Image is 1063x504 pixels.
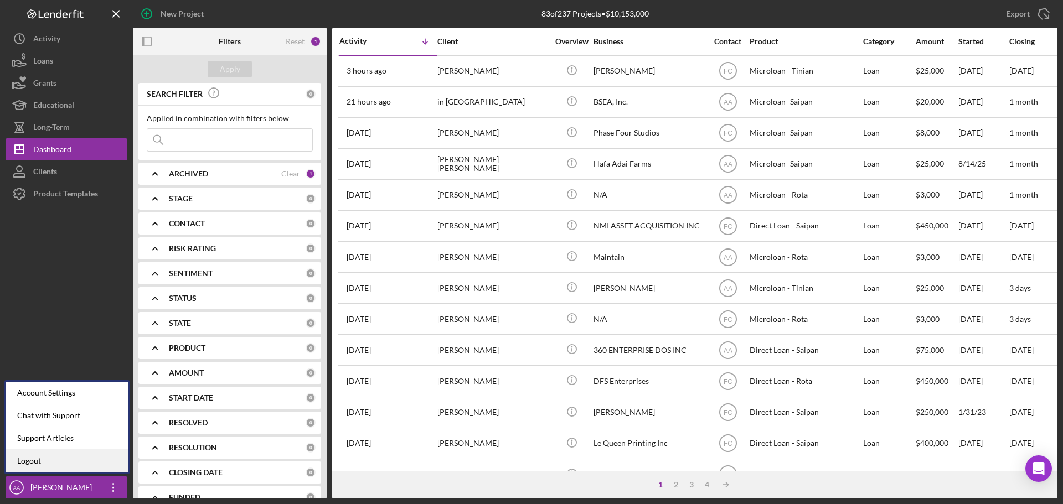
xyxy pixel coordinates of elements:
[750,180,860,210] div: Microloan - Rota
[347,253,371,262] time: 2025-07-25 02:15
[750,149,860,179] div: Microloan -Saipan
[169,269,213,278] b: SENTIMENT
[750,37,860,46] div: Product
[208,61,252,77] button: Apply
[594,211,704,241] div: NMI ASSET ACQUISITION INC
[220,61,240,77] div: Apply
[347,284,371,293] time: 2025-07-23 01:58
[863,87,915,117] div: Loan
[863,366,915,396] div: Loan
[863,118,915,148] div: Loan
[750,335,860,365] div: Direct Loan - Saipan
[707,37,749,46] div: Contact
[306,243,316,253] div: 0
[347,190,371,199] time: 2025-08-10 23:09
[6,28,127,50] button: Activity
[169,368,204,377] b: AMOUNT
[863,398,915,427] div: Loan
[306,194,316,204] div: 0
[958,56,1008,86] div: [DATE]
[958,211,1008,241] div: [DATE]
[916,366,957,396] div: $450,000
[594,398,704,427] div: [PERSON_NAME]
[6,116,127,138] a: Long-Term
[437,398,548,427] div: [PERSON_NAME]
[750,87,860,117] div: Microloan -Saipan
[1009,252,1034,262] time: [DATE]
[958,37,1008,46] div: Started
[347,377,371,386] time: 2025-07-03 00:59
[437,37,548,46] div: Client
[863,180,915,210] div: Loan
[724,440,732,448] text: FC
[169,344,205,352] b: PRODUCT
[6,160,127,183] button: Clients
[863,37,915,46] div: Category
[750,118,860,148] div: Microloan -Saipan
[958,180,1008,210] div: [DATE]
[306,318,316,328] div: 0
[1009,283,1031,293] time: 3 days
[723,191,732,199] text: AA
[724,471,732,479] text: FC
[6,450,128,472] a: Logout
[1009,128,1038,137] time: 1 month
[306,418,316,428] div: 0
[958,273,1008,303] div: [DATE]
[347,128,371,137] time: 2025-08-14 07:59
[437,149,548,179] div: [PERSON_NAME] [PERSON_NAME]
[33,50,53,75] div: Loans
[594,335,704,365] div: 360 ENTERPRISE DOS INC
[724,378,732,386] text: FC
[437,335,548,365] div: [PERSON_NAME]
[1009,97,1038,106] time: 1 month
[347,346,371,355] time: 2025-07-04 07:50
[594,118,704,148] div: Phase Four Studios
[863,149,915,179] div: Loan
[437,242,548,272] div: [PERSON_NAME]
[33,94,74,119] div: Educational
[306,343,316,353] div: 0
[33,183,98,207] div: Product Templates
[1025,455,1052,482] div: Open Intercom Messenger
[594,56,704,86] div: [PERSON_NAME]
[724,315,732,323] text: FC
[1009,159,1038,168] time: 1 month
[750,273,860,303] div: Microloan - Tinian
[169,244,216,253] b: RISK RATING
[958,118,1008,148] div: [DATE]
[147,90,203,98] b: SEARCH FILTER
[437,87,548,117] div: in [GEOGRAPHIC_DATA]
[306,89,316,99] div: 0
[541,9,649,18] div: 83 of 237 Projects • $10,153,000
[916,87,957,117] div: $20,000
[6,382,128,404] div: Account Settings
[916,273,957,303] div: $25,000
[306,169,316,179] div: 1
[169,319,191,328] b: STATE
[723,253,732,261] text: AA
[1009,469,1034,479] time: [DATE]
[347,470,371,479] time: 2025-06-10 23:17
[310,36,321,47] div: 1
[33,138,71,163] div: Dashboard
[916,211,957,241] div: $450,000
[863,211,915,241] div: Loan
[1009,66,1034,75] time: [DATE]
[723,346,732,354] text: AA
[6,50,127,72] button: Loans
[347,439,371,448] time: 2025-06-11 07:06
[916,118,957,148] div: $8,000
[958,242,1008,272] div: [DATE]
[306,467,316,477] div: 0
[437,460,548,489] div: [PERSON_NAME]
[6,404,128,427] div: Chat with Support
[958,149,1008,179] div: 8/14/25
[133,3,215,25] button: New Project
[437,56,548,86] div: [PERSON_NAME]
[169,443,217,452] b: RESOLUTION
[863,242,915,272] div: Loan
[437,273,548,303] div: [PERSON_NAME]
